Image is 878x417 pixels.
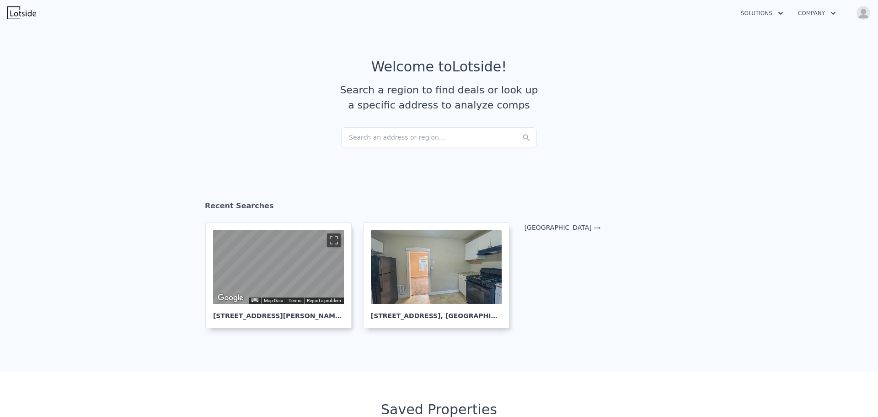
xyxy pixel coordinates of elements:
a: Terms (opens in new tab) [289,298,301,303]
img: Google [215,292,246,304]
img: Lotside [7,6,36,19]
a: Map [STREET_ADDRESS][PERSON_NAME], [GEOGRAPHIC_DATA] [205,222,359,328]
a: Report a problem [307,298,341,303]
a: Open this area in Google Maps (opens a new window) [215,292,246,304]
div: Recent Searches [205,193,673,222]
button: Keyboard shortcuts [252,298,258,302]
div: Search a region to find deals or look up a specific address to analyze comps [337,82,541,113]
a: [GEOGRAPHIC_DATA] [525,224,601,231]
div: Map [213,230,344,304]
div: Street View [213,230,344,304]
img: avatar [856,5,871,20]
a: [STREET_ADDRESS], [GEOGRAPHIC_DATA] [363,222,517,328]
button: Solutions [733,5,791,22]
button: Toggle fullscreen view [327,233,341,247]
button: Company [791,5,843,22]
div: [STREET_ADDRESS][PERSON_NAME] , [GEOGRAPHIC_DATA] [213,304,344,320]
div: Search an address or region... [341,127,537,147]
div: Welcome to Lotside ! [371,59,507,75]
div: [STREET_ADDRESS] , [GEOGRAPHIC_DATA] [371,304,502,320]
button: Map Data [264,298,283,304]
